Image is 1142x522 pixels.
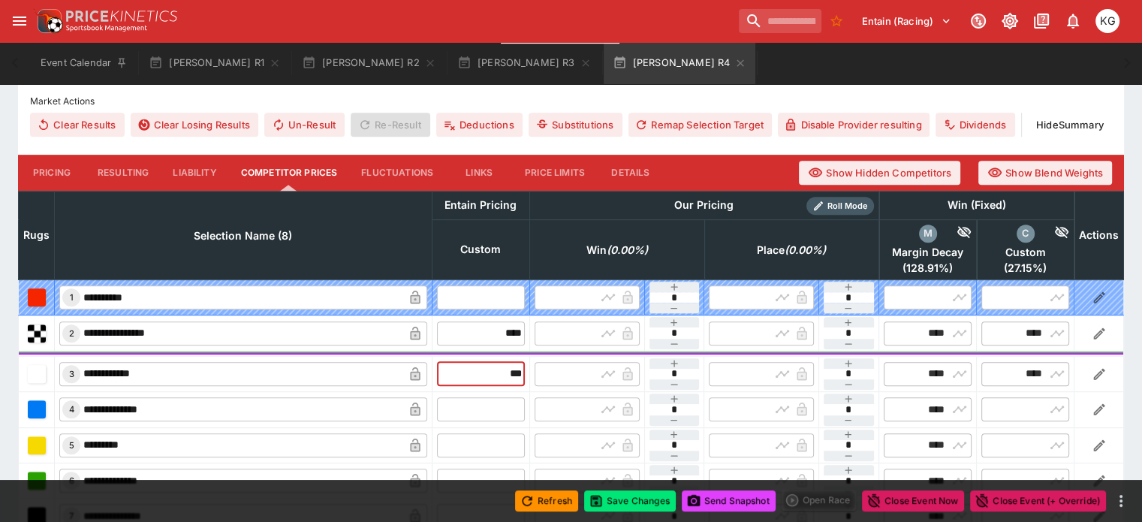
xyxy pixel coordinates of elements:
button: Price Limits [513,155,597,191]
span: Margin Decay [884,246,972,259]
button: Connected to PK [965,8,992,35]
button: Show Hidden Competitors [799,161,960,185]
button: Event Calendar [32,42,137,84]
button: Fluctuations [349,155,445,191]
button: Links [445,155,513,191]
span: 4 [66,404,77,415]
button: Details [597,155,664,191]
button: No Bookmarks [824,9,848,33]
button: Pricing [18,155,86,191]
div: Kevin Gutschlag [1095,9,1119,33]
span: 5 [66,440,77,451]
button: Kevin Gutschlag [1091,5,1124,38]
span: 6 [66,475,77,486]
button: Documentation [1028,8,1055,35]
div: Hide Competitor [937,225,972,243]
div: Our Pricing [668,196,740,215]
span: 1 [67,292,77,303]
button: Select Tenant [853,9,960,33]
span: ( 128.91 %) [884,261,972,275]
button: Show Blend Weights [978,161,1112,185]
button: Resulting [86,155,161,191]
th: Actions [1074,191,1124,279]
div: custom [1017,225,1035,243]
button: [PERSON_NAME] R2 [293,42,445,84]
span: Win(0.00%) [570,241,664,259]
img: PriceKinetics [66,11,177,22]
button: Refresh [515,490,578,511]
span: Roll Mode [821,200,874,213]
button: Remap Selection Target [628,113,772,137]
div: Show/hide Price Roll mode configuration. [806,197,874,215]
label: Market Actions [30,90,1112,113]
button: Un-Result [264,113,345,137]
button: Substitutions [529,113,622,137]
span: ( 27.15 %) [981,261,1069,275]
button: Send Snapshot [682,490,776,511]
button: Liability [161,155,228,191]
em: ( 0.00 %) [607,241,648,259]
div: margin_decay [919,225,937,243]
th: Entain Pricing [432,191,529,219]
button: Deductions [436,113,523,137]
span: Custom [981,246,1069,259]
button: [PERSON_NAME] R3 [448,42,601,84]
span: Re-Result [351,113,429,137]
th: Custom [432,219,529,279]
button: Competitor Prices [229,155,350,191]
span: 2 [66,328,77,339]
button: Close Event (+ Override) [970,490,1106,511]
button: HideSummary [1028,113,1112,137]
th: Win (Fixed) [879,191,1074,219]
button: more [1112,492,1130,510]
span: Selection Name (8) [177,227,309,245]
button: Save Changes [584,490,676,511]
button: Dividends [936,113,1014,137]
button: open drawer [6,8,33,35]
em: ( 0.00 %) [785,241,826,259]
button: Close Event Now [862,490,964,511]
img: PriceKinetics Logo [33,6,63,36]
th: Rugs [19,191,55,279]
div: Hide Competitor [1035,225,1070,243]
span: Place(0.00%) [740,241,842,259]
button: Notifications [1059,8,1086,35]
input: search [739,9,821,33]
button: [PERSON_NAME] R1 [140,42,290,84]
button: [PERSON_NAME] R4 [604,42,756,84]
button: Clear Results [30,113,125,137]
div: split button [782,490,856,511]
span: 3 [66,369,77,379]
img: Sportsbook Management [66,25,147,32]
button: Clear Losing Results [131,113,258,137]
button: Toggle light/dark mode [996,8,1023,35]
button: Disable Provider resulting [778,113,930,137]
